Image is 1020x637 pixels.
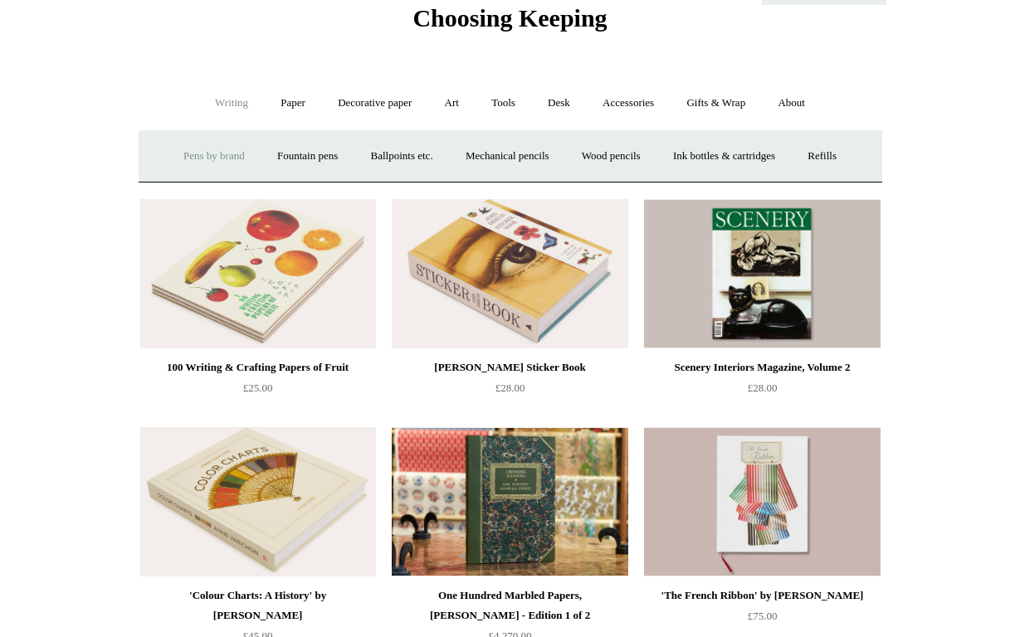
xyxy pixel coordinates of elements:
[392,357,627,425] a: [PERSON_NAME] Sticker Book £28.00
[140,427,376,576] img: 'Colour Charts: A History' by Anne Varichon
[648,357,876,377] div: Scenery Interiors Magazine, Volume 2
[644,427,880,576] a: 'The French Ribbon' by Suzanne Slesin 'The French Ribbon' by Suzanne Slesin
[648,586,876,605] div: 'The French Ribbon' by [PERSON_NAME]
[588,81,669,125] a: Accessories
[392,199,627,348] img: John Derian Sticker Book
[266,81,320,125] a: Paper
[671,81,760,125] a: Gifts & Wrap
[396,357,623,377] div: [PERSON_NAME] Sticker Book
[430,81,474,125] a: Art
[140,199,376,348] img: 100 Writing & Crafting Papers of Fruit
[144,357,372,377] div: 100 Writing & Crafting Papers of Fruit
[533,81,585,125] a: Desk
[140,357,376,425] a: 100 Writing & Crafting Papers of Fruit £25.00
[140,427,376,576] a: 'Colour Charts: A History' by Anne Varichon 'Colour Charts: A History' by Anne Varichon
[763,81,820,125] a: About
[392,199,627,348] a: John Derian Sticker Book John Derian Sticker Book
[644,199,880,348] img: Scenery Interiors Magazine, Volume 2
[243,382,273,394] span: £25.00
[323,81,427,125] a: Decorative paper
[658,134,790,178] a: Ink bottles & cartridges
[748,382,778,394] span: £28.00
[392,427,627,576] a: One Hundred Marbled Papers, John Jeffery - Edition 1 of 2 One Hundred Marbled Papers, John Jeffer...
[356,134,448,178] a: Ballpoints etc.
[200,81,263,125] a: Writing
[793,134,852,178] a: Refills
[392,427,627,576] img: One Hundred Marbled Papers, John Jeffery - Edition 1 of 2
[644,357,880,425] a: Scenery Interiors Magazine, Volume 2 £28.00
[140,199,376,348] a: 100 Writing & Crafting Papers of Fruit 100 Writing & Crafting Papers of Fruit
[144,586,372,625] div: 'Colour Charts: A History' by [PERSON_NAME]
[476,81,530,125] a: Tools
[567,134,656,178] a: Wood pencils
[451,134,564,178] a: Mechanical pencils
[262,134,353,178] a: Fountain pens
[412,17,607,29] a: Choosing Keeping
[495,382,525,394] span: £28.00
[748,610,778,622] span: £75.00
[644,427,880,576] img: 'The French Ribbon' by Suzanne Slesin
[644,199,880,348] a: Scenery Interiors Magazine, Volume 2 Scenery Interiors Magazine, Volume 2
[396,586,623,625] div: One Hundred Marbled Papers, [PERSON_NAME] - Edition 1 of 2
[412,4,607,32] span: Choosing Keeping
[168,134,260,178] a: Pens by brand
